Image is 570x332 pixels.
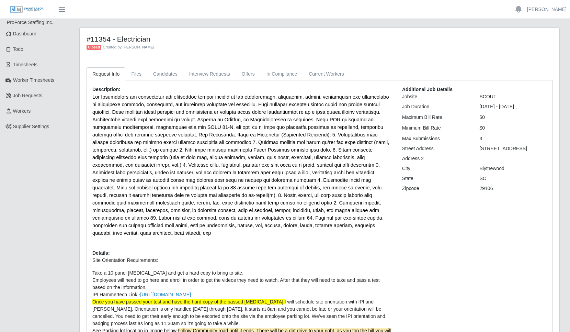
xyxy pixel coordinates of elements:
div: Street Address [397,145,475,152]
span: Lor Ipsumdolors am consectetur adi elitseddoe tempor incidid ut lab etdoloremagn, aliquaenim, adm... [92,94,389,236]
b: Details: [92,250,110,256]
div: Jobsite [397,93,475,100]
span: Closed [87,45,101,50]
span: Dashboard [13,31,37,36]
div: [STREET_ADDRESS] [475,145,552,152]
a: Candidates [147,67,183,81]
a: In Compliance [261,67,303,81]
span: Workers [13,108,31,114]
span: ProForce Staffing Inc. [7,20,53,25]
span: IPI Hammertech Link - [92,292,191,297]
span: Job Requests [13,93,43,98]
div: Zipcode [397,185,475,192]
span: Timesheets [13,62,38,67]
div: 29106 [475,185,552,192]
span: Worker Timesheets [13,77,54,83]
div: Maximum Bill Rate [397,114,475,121]
div: Minimum Bill Rate [397,124,475,132]
span: Site Orientation Requirements: [92,257,158,263]
a: [PERSON_NAME] [527,6,567,13]
b: Description: [92,87,121,92]
span: Supplier Settings [13,124,49,129]
div: Blythewood [475,165,552,172]
a: [URL][DOMAIN_NAME] [140,292,191,297]
div: $0 [475,124,552,132]
b: Additional Job Details [402,87,453,92]
div: State [397,175,475,182]
div: 3 [475,135,552,142]
a: Offers [236,67,261,81]
a: Current Workers [303,67,350,81]
div: City [397,165,475,172]
div: $0 [475,114,552,121]
div: Address 2 [397,155,475,162]
span: Employees will need to go here and enroll in order to get the videos they need to watch. After th... [92,277,380,290]
a: Files [125,67,147,81]
span: Todo [13,46,23,52]
img: SLM Logo [10,6,44,13]
a: Request Info [87,67,125,81]
div: Job Duration [397,103,475,110]
div: [DATE] - [DATE] [475,103,552,110]
h4: #11354 - Electrician [87,35,433,43]
span: Once you have passed your test and have the hard copy of the passed [MEDICAL_DATA], [92,299,285,305]
a: Interview Requests [183,67,236,81]
div: SCOUT [475,93,552,100]
span: Created by [PERSON_NAME] [103,45,154,49]
div: SC [475,175,552,182]
div: Max Submissions [397,135,475,142]
span: Take a 10-panel [MEDICAL_DATA] and get a hard copy to bring to site. [92,270,243,276]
